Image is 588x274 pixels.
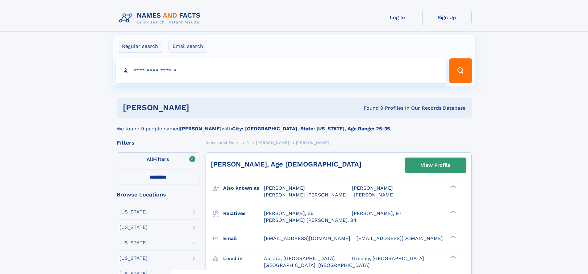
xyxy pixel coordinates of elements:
a: [PERSON_NAME] [PERSON_NAME], 84 [264,217,357,224]
h3: Email [223,233,264,244]
span: [EMAIL_ADDRESS][DOMAIN_NAME] [357,235,443,241]
img: Logo Names and Facts [117,10,206,27]
a: [PERSON_NAME], Age [DEMOGRAPHIC_DATA] [211,160,361,168]
div: [US_STATE] [119,240,148,245]
h1: [PERSON_NAME] [123,104,277,112]
div: We found 9 people named with . [117,118,472,133]
input: search input [116,58,447,83]
div: [US_STATE] [119,225,148,230]
div: ❯ [449,185,456,189]
div: Filters [117,140,199,145]
a: Log In [373,10,422,25]
span: [PERSON_NAME] [256,141,289,145]
span: [PERSON_NAME] [354,192,395,198]
a: Sign Up [422,10,472,25]
a: View Profile [405,158,466,173]
span: R [246,141,249,145]
span: All [147,156,153,162]
span: [PERSON_NAME] [296,141,329,145]
span: [PERSON_NAME] [PERSON_NAME] [264,192,348,198]
a: R [246,139,249,146]
span: [GEOGRAPHIC_DATA], [GEOGRAPHIC_DATA] [264,262,370,268]
label: Email search [169,40,207,53]
div: Browse Locations [117,192,199,197]
div: ❯ [449,255,456,259]
span: Aurora, [GEOGRAPHIC_DATA] [264,255,335,261]
div: Found 9 Profiles In Our Records Database [276,105,465,112]
div: View Profile [421,158,450,172]
div: ❯ [449,210,456,214]
a: [PERSON_NAME], 26 [264,210,314,217]
b: [PERSON_NAME] [180,126,222,132]
h3: Also known as [223,183,264,193]
label: Filters [117,152,199,167]
div: [US_STATE] [119,209,148,214]
a: Names and Facts [206,139,240,146]
h3: Relatives [223,208,264,219]
span: Greeley, [GEOGRAPHIC_DATA] [352,255,424,261]
button: Search Button [449,58,472,83]
span: [EMAIL_ADDRESS][DOMAIN_NAME] [264,235,350,241]
h3: Lived in [223,253,264,264]
span: [PERSON_NAME] [264,185,305,191]
span: [PERSON_NAME] [352,185,393,191]
a: [PERSON_NAME] [256,139,289,146]
a: [PERSON_NAME], 97 [352,210,402,217]
label: Regular search [118,40,162,53]
div: [US_STATE] [119,256,148,261]
b: City: [GEOGRAPHIC_DATA], State: [US_STATE], Age Range: 25-35 [232,126,390,132]
div: ❯ [449,235,456,239]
